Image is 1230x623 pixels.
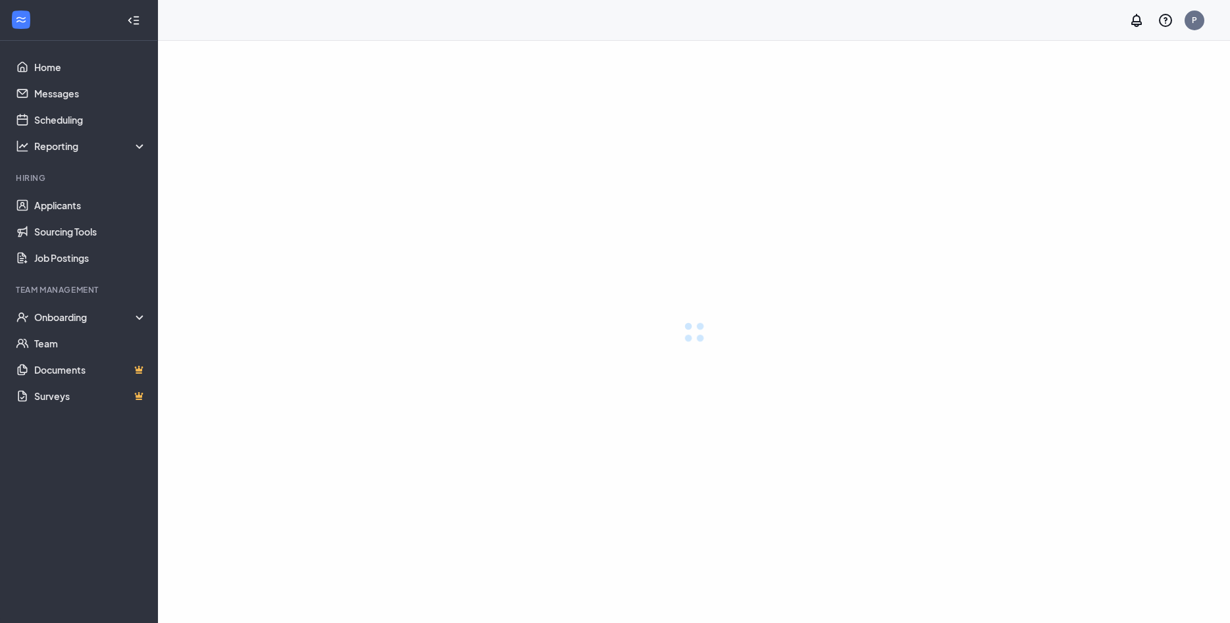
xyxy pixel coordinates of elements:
[127,14,140,27] svg: Collapse
[34,245,147,271] a: Job Postings
[34,311,147,324] div: Onboarding
[1129,12,1144,28] svg: Notifications
[34,54,147,80] a: Home
[34,357,147,383] a: DocumentsCrown
[34,192,147,218] a: Applicants
[34,218,147,245] a: Sourcing Tools
[34,139,147,153] div: Reporting
[1192,14,1197,26] div: P
[16,139,29,153] svg: Analysis
[34,80,147,107] a: Messages
[16,284,144,295] div: Team Management
[34,330,147,357] a: Team
[14,13,28,26] svg: WorkstreamLogo
[16,172,144,184] div: Hiring
[34,107,147,133] a: Scheduling
[1158,12,1173,28] svg: QuestionInfo
[16,311,29,324] svg: UserCheck
[34,383,147,409] a: SurveysCrown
